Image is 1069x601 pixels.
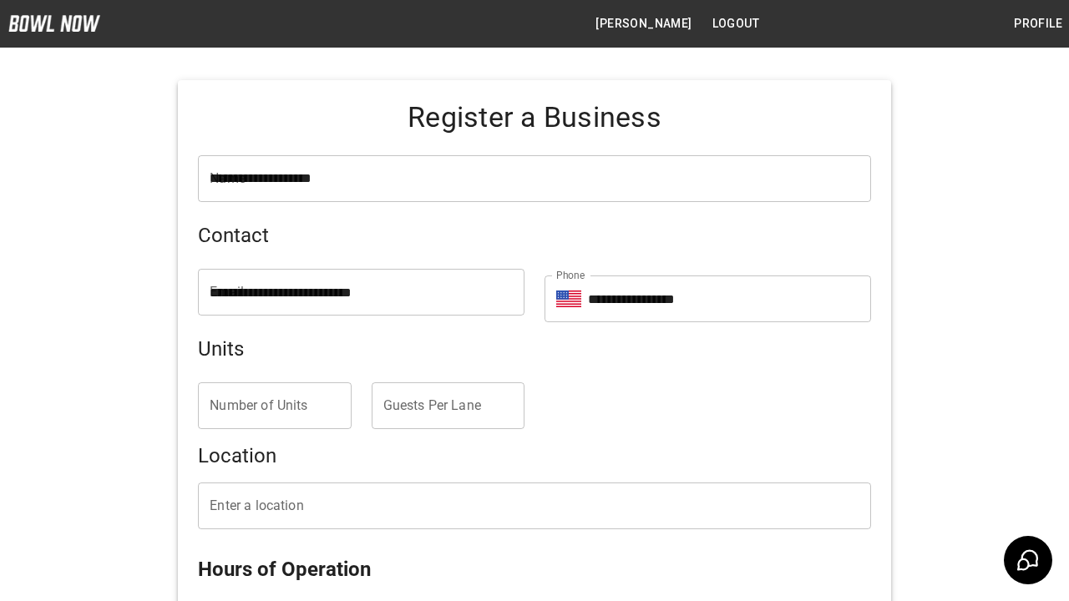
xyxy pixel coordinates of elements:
[589,8,698,39] button: [PERSON_NAME]
[198,100,870,135] h4: Register a Business
[198,336,870,362] h5: Units
[556,286,581,311] button: Select country
[198,442,870,469] h5: Location
[198,556,870,583] h5: Hours of Operation
[706,8,766,39] button: Logout
[8,15,100,32] img: logo
[1007,8,1069,39] button: Profile
[198,222,870,249] h5: Contact
[556,268,585,282] label: Phone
